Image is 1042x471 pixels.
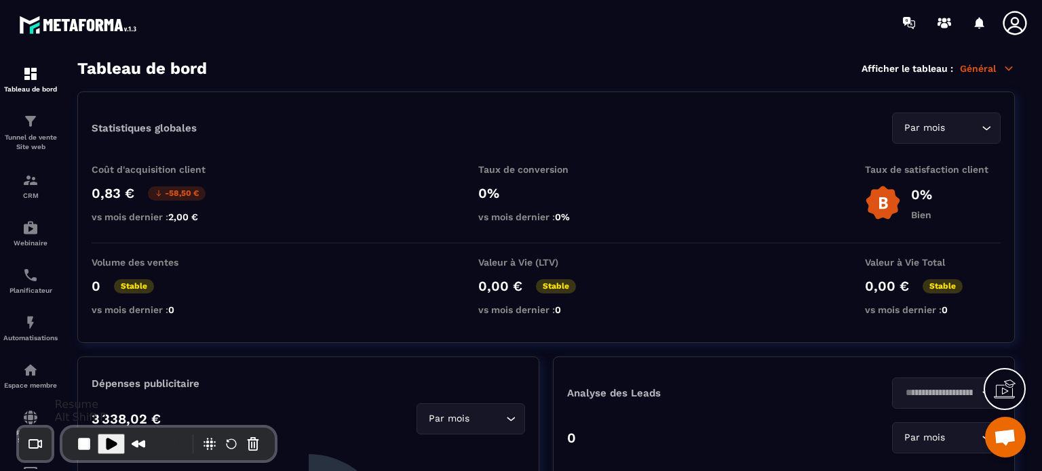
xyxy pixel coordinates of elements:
img: automations [22,314,39,331]
p: vs mois dernier : [478,304,614,315]
p: Tableau de bord [3,85,58,93]
p: 0 [92,278,100,294]
span: 0% [555,211,570,222]
p: 0,83 € [92,185,134,201]
p: CRM [3,192,58,199]
a: formationformationTableau de bord [3,56,58,103]
div: Search for option [892,112,1001,144]
p: 0% [911,186,932,203]
div: Search for option [892,422,1001,453]
input: Search for option [948,121,978,136]
p: 0,00 € [865,278,909,294]
p: Dépenses publicitaire [92,377,525,390]
p: vs mois dernier : [478,211,614,222]
a: automationsautomationsEspace membre [3,352,58,399]
p: Statistiques globales [92,122,197,134]
input: Search for option [472,411,503,426]
p: Stable [114,279,154,293]
span: 0 [168,304,174,315]
p: Espace membre [3,382,58,389]
span: 0 [942,304,948,315]
p: Réseaux Sociaux [3,429,58,444]
img: logo [19,12,141,37]
span: Par mois [901,121,948,136]
span: 0 [555,304,561,315]
p: Planificateur [3,287,58,294]
input: Search for option [901,386,978,401]
p: Stable [923,279,963,293]
img: formation [22,113,39,129]
a: automationsautomationsAutomatisations [3,304,58,352]
span: Par mois [901,430,948,445]
p: Taux de satisfaction client [865,164,1001,175]
span: Par mois [425,411,472,426]
a: formationformationCRM [3,162,58,209]
p: Analyse des Leads [567,387,784,399]
p: 0 [567,430,576,446]
img: automations [22,362,39,378]
p: Automatisations [3,334,58,342]
p: Coût d'acquisition client [92,164,227,175]
img: social-network [22,409,39,426]
p: vs mois dernier : [865,304,1001,315]
a: social-networksocial-networkRéseaux Sociaux [3,399,58,454]
img: scheduler [22,267,39,283]
p: Afficher le tableau : [862,63,953,74]
a: automationsautomationsWebinaire [3,209,58,257]
p: 0% [478,185,614,201]
p: 0,00 € [478,278,522,294]
input: Search for option [948,430,978,445]
p: 3 338,02 € [92,411,161,427]
p: vs mois dernier : [92,211,227,222]
a: schedulerschedulerPlanificateur [3,257,58,304]
h3: Tableau de bord [77,59,207,78]
div: Ouvrir le chat [985,417,1026,457]
img: b-badge-o.b3b20ee6.svg [865,185,901,221]
p: Valeur à Vie (LTV) [478,257,614,268]
p: vs mois dernier : [92,304,227,315]
img: formation [22,66,39,82]
div: Search for option [892,377,1001,409]
span: 2,00 € [168,211,198,222]
p: Volume des ventes [92,257,227,268]
p: Stable [536,279,576,293]
a: formationformationTunnel de vente Site web [3,103,58,162]
p: -58,50 € [148,186,206,201]
div: Search for option [417,403,525,434]
p: Valeur à Vie Total [865,257,1001,268]
img: automations [22,220,39,236]
p: Bien [911,209,932,220]
p: Webinaire [3,239,58,247]
p: Tunnel de vente Site web [3,133,58,152]
p: Taux de conversion [478,164,614,175]
p: Général [960,62,1015,75]
img: formation [22,172,39,188]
